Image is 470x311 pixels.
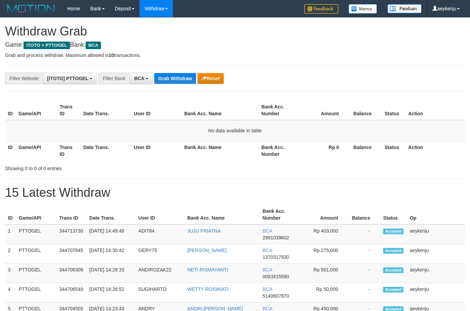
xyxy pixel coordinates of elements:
[135,205,185,224] th: User ID
[407,205,465,224] th: Op
[300,205,349,224] th: Amount
[87,224,136,244] td: [DATE] 14:49:48
[406,101,465,120] th: Action
[5,264,16,283] td: 3
[187,228,221,234] a: JUJU PRIATNA
[5,42,465,48] h4: Game: Bank:
[263,274,289,279] span: Copy 0083415590 to clipboard
[5,141,16,160] th: ID
[259,141,300,160] th: Bank Acc. Number
[263,228,272,234] span: BCA
[181,101,259,120] th: Bank Acc. Name
[259,101,300,120] th: Bank Acc. Number
[348,283,380,302] td: -
[263,248,272,253] span: BCA
[406,141,465,160] th: Action
[407,264,465,283] td: aeykenju
[5,224,16,244] td: 1
[263,293,289,299] span: Copy 5140607870 to clipboard
[407,244,465,264] td: aeykenju
[57,141,80,160] th: Trans ID
[300,244,349,264] td: Rp 275,000
[263,267,272,272] span: BCA
[16,141,57,160] th: Game/API
[5,101,16,120] th: ID
[348,244,380,264] td: -
[5,244,16,264] td: 2
[380,205,407,224] th: Status
[197,73,224,84] button: Reset
[47,76,88,81] span: [ITOTO] PTTOGEL
[300,101,349,120] th: Amount
[16,244,57,264] td: PTTOGEL
[382,141,406,160] th: Status
[16,283,57,302] td: PTTOGEL
[57,264,87,283] td: 344706309
[134,76,144,81] span: BCA
[5,120,465,141] td: No data available in table
[80,101,131,120] th: Date Trans.
[300,283,349,302] td: Rp 50,000
[5,3,57,14] img: MOTION_logo.png
[131,141,181,160] th: User ID
[16,101,57,120] th: Game/API
[263,235,289,240] span: Copy 2991039602 to clipboard
[187,286,229,292] a: WETTY ROSWIATI
[43,73,97,84] button: [ITOTO] PTTOGEL
[57,283,87,302] td: 344706549
[387,4,422,13] img: panduan.png
[130,73,153,84] button: BCA
[181,141,259,160] th: Bank Acc. Name
[263,254,289,260] span: Copy 1370317930 to clipboard
[185,205,260,224] th: Bank Acc. Name
[383,248,403,254] span: Accepted
[383,287,403,293] span: Accepted
[300,141,349,160] th: Rp 0
[98,73,130,84] div: Filter Bank
[108,53,114,58] strong: 10
[57,101,80,120] th: Trans ID
[300,224,349,244] td: Rp 403,000
[407,283,465,302] td: aeykenju
[131,101,181,120] th: User ID
[80,141,131,160] th: Date Trans.
[16,205,57,224] th: Game/API
[135,224,185,244] td: ADIT84
[187,248,226,253] a: [PERSON_NAME]
[348,264,380,283] td: -
[135,244,185,264] td: GERY75
[57,244,87,264] td: 344707645
[16,224,57,244] td: PTTOGEL
[348,224,380,244] td: -
[349,141,382,160] th: Balance
[135,264,185,283] td: ANDIROZAK22
[348,205,380,224] th: Balance
[407,224,465,244] td: aeykenju
[87,244,136,264] td: [DATE] 14:30:42
[304,4,338,14] img: Feedback.jpg
[349,101,382,120] th: Balance
[5,25,465,38] h1: Withdraw Grab
[5,73,43,84] div: Filter Website
[87,264,136,283] td: [DATE] 14:28:33
[135,283,185,302] td: SUGIHARTO
[383,228,403,234] span: Accepted
[382,101,406,120] th: Status
[5,283,16,302] td: 4
[154,73,196,84] button: Grab Withdraw
[260,205,300,224] th: Bank Acc. Number
[383,267,403,273] span: Accepted
[24,42,70,49] span: ITOTO > PTTOGEL
[57,224,87,244] td: 344713730
[263,286,272,292] span: BCA
[5,52,465,59] p: Grab and process withdraw. Maximum allowed is transactions.
[187,267,228,272] a: NETI RISMAYANTI
[57,205,87,224] th: Trans ID
[87,205,136,224] th: Date Trans.
[349,4,377,14] img: Button%20Memo.svg
[5,162,191,172] div: Showing 0 to 0 of 0 entries
[86,42,101,49] span: BCA
[5,205,16,224] th: ID
[5,186,465,199] h1: 15 Latest Withdraw
[87,283,136,302] td: [DATE] 14:26:52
